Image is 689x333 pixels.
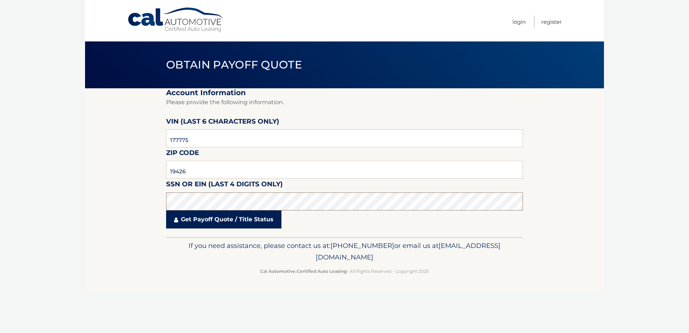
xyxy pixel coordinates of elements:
a: Register [541,16,562,28]
a: Cal Automotive [127,7,225,33]
span: [PHONE_NUMBER] [330,241,394,250]
p: - All Rights Reserved - Copyright 2025 [171,267,518,275]
p: Please provide the following information. [166,97,523,107]
label: SSN or EIN (last 4 digits only) [166,179,283,192]
label: VIN (last 6 characters only) [166,116,279,129]
p: If you need assistance, please contact us at: or email us at [171,240,518,263]
a: Login [512,16,526,28]
h2: Account Information [166,88,523,97]
span: Obtain Payoff Quote [166,58,302,71]
strong: Cal Automotive Certified Auto Leasing [260,268,347,274]
a: Get Payoff Quote / Title Status [166,210,281,228]
label: Zip Code [166,147,199,161]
